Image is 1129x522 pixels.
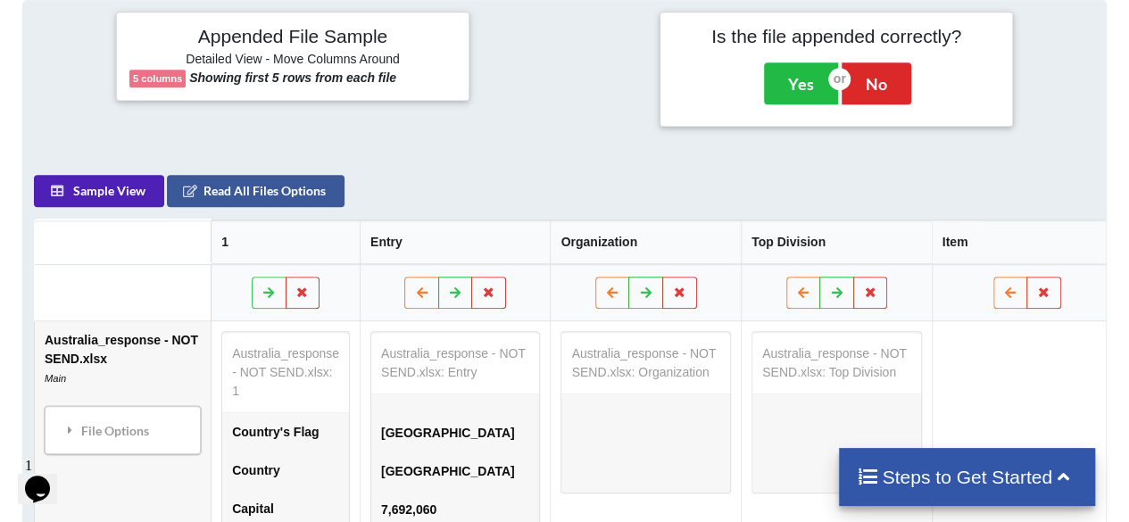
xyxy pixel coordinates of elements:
[223,452,350,490] td: Country
[551,220,742,264] th: Organization
[129,25,456,50] h4: Appended File Sample
[167,175,345,207] button: Read All Files Options
[189,70,396,85] b: Showing first 5 rows from each file
[223,413,350,452] td: Country's Flag
[371,452,540,491] td: [GEOGRAPHIC_DATA]
[133,73,182,84] b: 5 columns
[371,414,540,452] td: [GEOGRAPHIC_DATA]
[212,220,361,264] th: 1
[45,373,66,384] i: Main
[50,411,195,449] div: File Options
[842,62,911,104] button: No
[34,175,164,207] button: Sample View
[673,25,1000,47] h4: Is the file appended correctly?
[764,62,838,104] button: Yes
[18,451,75,504] iframe: chat widget
[129,52,456,70] h6: Detailed View - Move Columns Around
[360,220,551,264] th: Entry
[857,466,1077,488] h4: Steps to Get Started
[932,220,1123,264] th: Item
[741,220,932,264] th: Top Division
